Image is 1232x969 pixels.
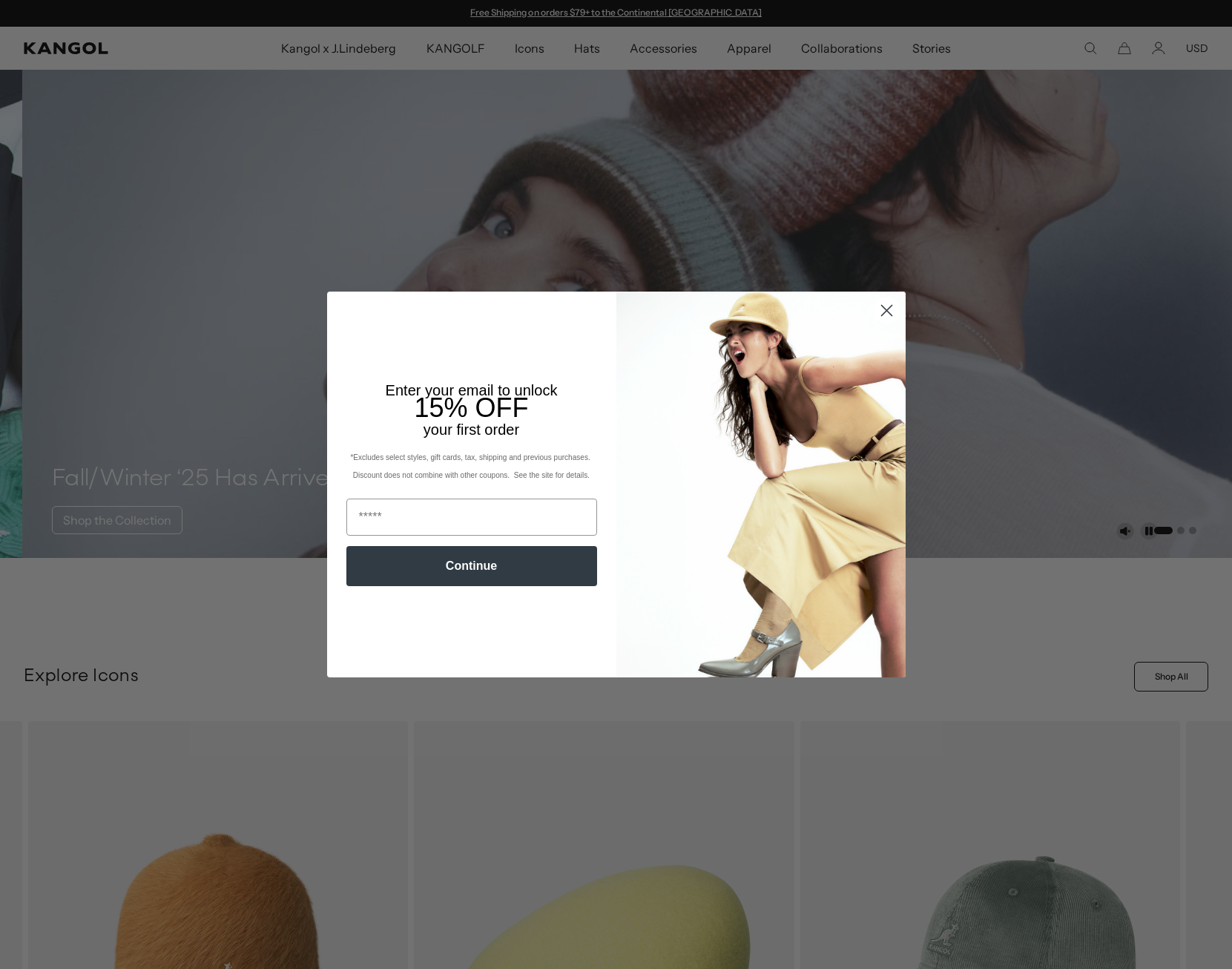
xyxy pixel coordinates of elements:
[386,382,558,398] span: Enter your email to unlock
[350,453,592,479] span: *Excludes select styles, gift cards, tax, shipping and previous purchases. Discount does not comb...
[874,298,900,323] button: Close dialog
[346,546,597,586] button: Continue
[424,421,519,438] span: your first order
[346,499,597,536] input: Email
[414,392,528,423] span: 15% OFF
[616,292,906,677] img: 93be19ad-e773-4382-80b9-c9d740c9197f.jpeg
